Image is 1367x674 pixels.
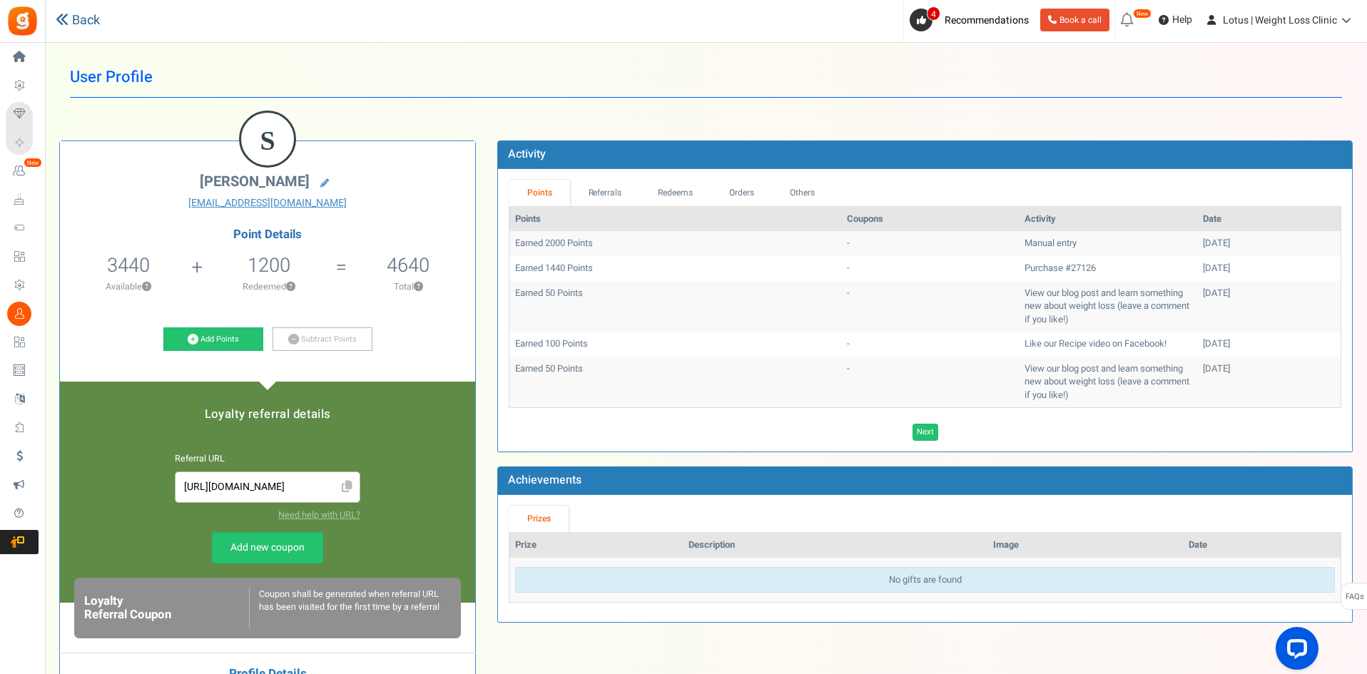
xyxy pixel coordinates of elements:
[1025,236,1077,250] span: Manual entry
[515,567,1335,593] div: No gifts are found
[84,595,249,621] h6: Loyalty Referral Coupon
[509,357,841,408] td: Earned 50 Points
[1203,237,1335,250] div: [DATE]
[335,475,358,500] span: Click to Copy
[163,327,263,352] a: Add Points
[204,280,334,293] p: Redeemed
[142,282,151,292] button: ?
[1169,13,1192,27] span: Help
[509,231,841,256] td: Earned 2000 Points
[273,327,372,352] a: Subtract Points
[241,113,294,168] figcaption: S
[927,6,940,21] span: 4
[841,231,1019,256] td: -
[1203,287,1335,300] div: [DATE]
[107,251,150,280] span: 3440
[200,171,310,192] span: [PERSON_NAME]
[6,5,39,37] img: Gratisfaction
[1019,256,1197,281] td: Purchase #27126
[1345,583,1364,611] span: FAQs
[1203,262,1335,275] div: [DATE]
[1203,362,1335,376] div: [DATE]
[1019,281,1197,332] td: View our blog post and learn something new about weight loss (leave a comment if you like!)
[1153,9,1198,31] a: Help
[1019,332,1197,357] td: Like our Recipe video on Facebook!
[71,196,464,210] a: [EMAIL_ADDRESS][DOMAIN_NAME]
[640,180,711,206] a: Redeems
[1019,207,1197,232] th: Activity
[24,158,42,168] em: New
[175,454,360,464] h6: Referral URL
[70,57,1342,98] h1: User Profile
[1197,207,1341,232] th: Date
[1019,357,1197,408] td: View our blog post and learn something new about weight loss (leave a comment if you like!)
[945,13,1029,28] span: Recommendations
[509,281,841,332] td: Earned 50 Points
[508,471,581,489] b: Achievements
[6,159,39,183] a: New
[509,207,841,232] th: Points
[509,256,841,281] td: Earned 1440 Points
[841,357,1019,408] td: -
[74,408,461,421] h5: Loyalty referral details
[913,424,938,441] a: Next
[212,532,323,563] a: Add new coupon
[1133,9,1152,19] em: New
[1223,13,1337,28] span: Lotus | Weight Loss Clinic
[348,280,468,293] p: Total
[841,281,1019,332] td: -
[841,256,1019,281] td: -
[248,255,290,276] h5: 1200
[1203,337,1335,351] div: [DATE]
[414,282,423,292] button: ?
[509,533,682,558] th: Prize
[1183,533,1341,558] th: Date
[841,332,1019,357] td: -
[278,509,360,521] a: Need help with URL?
[249,588,451,628] div: Coupon shall be generated when referral URL has been visited for the first time by a referral
[67,280,190,293] p: Available
[60,228,475,241] h4: Point Details
[910,9,1035,31] a: 4 Recommendations
[987,533,1183,558] th: Image
[1040,9,1109,31] a: Book a call
[570,180,640,206] a: Referrals
[841,207,1019,232] th: Coupons
[711,180,772,206] a: Orders
[508,145,546,163] b: Activity
[387,255,430,276] h5: 4640
[509,332,841,357] td: Earned 100 Points
[286,282,295,292] button: ?
[509,506,569,532] a: Prizes
[509,180,570,206] a: Points
[683,533,987,558] th: Description
[772,180,833,206] a: Others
